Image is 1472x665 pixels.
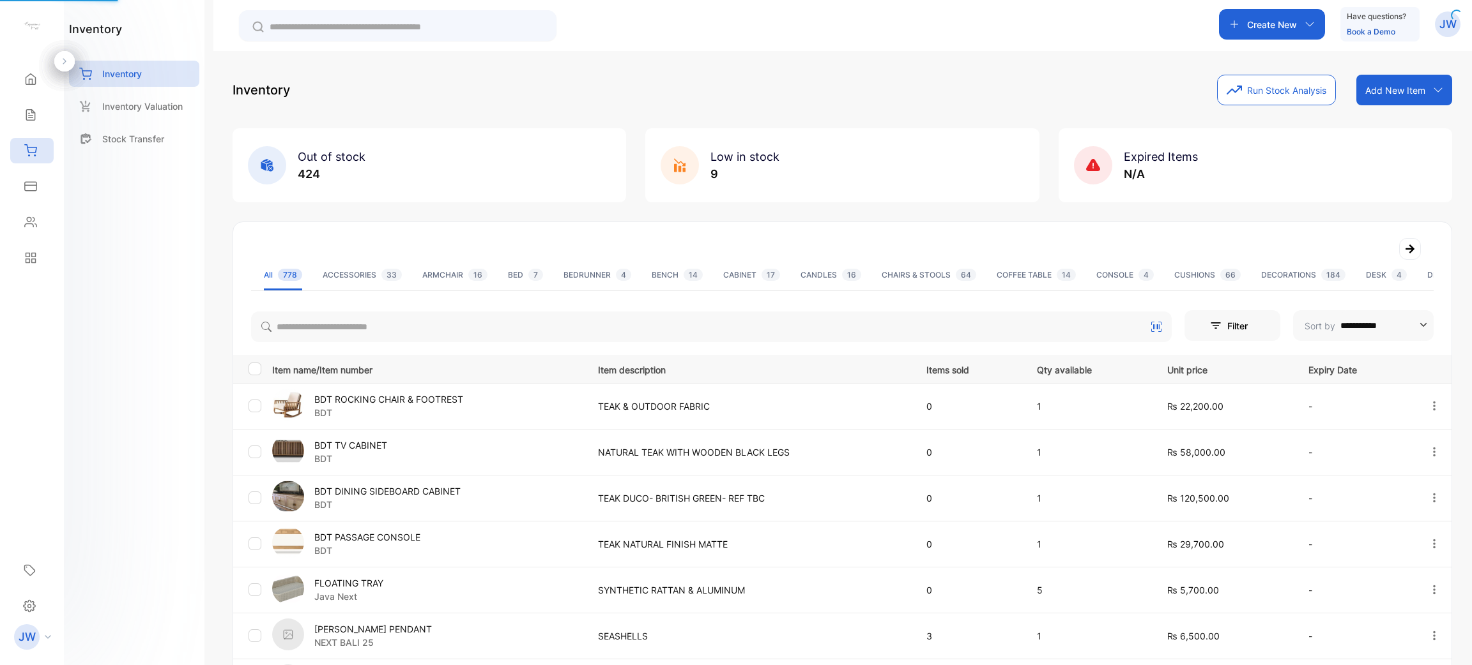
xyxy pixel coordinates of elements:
[69,93,199,119] a: Inventory Valuation
[710,150,779,163] span: Low in stock
[762,269,780,281] span: 17
[1037,629,1141,643] p: 1
[1261,269,1345,281] div: DECORATIONS
[1347,27,1395,36] a: Book a Demo
[278,269,302,281] span: 778
[598,400,900,413] p: TEAK & OUTDOOR FABRIC
[69,20,122,38] h1: inventory
[652,269,703,281] div: BENCH
[801,269,861,281] div: CANDLES
[1174,269,1241,281] div: CUSHIONS
[684,269,703,281] span: 14
[1167,401,1223,412] span: ₨ 22,200.00
[842,269,861,281] span: 16
[272,527,304,558] img: item
[1167,493,1229,504] span: ₨ 120,500.00
[1167,447,1225,458] span: ₨ 58,000.00
[22,17,42,36] img: logo
[314,452,387,465] p: BDT
[882,269,976,281] div: CHAIRS & STOOLS
[616,269,631,281] span: 4
[508,269,543,281] div: BED
[926,445,1011,459] p: 0
[926,583,1011,597] p: 0
[1167,539,1224,549] span: ₨ 29,700.00
[926,491,1011,505] p: 0
[102,100,183,113] p: Inventory Valuation
[926,400,1011,413] p: 0
[1347,10,1406,23] p: Have questions?
[314,438,387,452] p: BDT TV CABINET
[1167,585,1219,595] span: ₨ 5,700.00
[1305,319,1335,332] p: Sort by
[272,361,582,377] p: Item name/Item number
[314,406,463,419] p: BDT
[272,435,304,467] img: item
[314,622,432,636] p: [PERSON_NAME] PENDANT
[1219,9,1325,40] button: Create New
[314,392,463,406] p: BDT ROCKING CHAIR & FOOTREST
[468,269,487,281] span: 16
[1321,269,1345,281] span: 184
[314,544,420,557] p: BDT
[1037,583,1141,597] p: 5
[598,445,900,459] p: NATURAL TEAK WITH WOODEN BLACK LEGS
[1308,491,1402,505] p: -
[1247,18,1297,31] p: Create New
[314,576,383,590] p: FLOATING TRAY
[956,269,976,281] span: 64
[1366,269,1407,281] div: DESK
[1096,269,1154,281] div: CONSOLE
[381,269,402,281] span: 33
[926,629,1011,643] p: 3
[1308,445,1402,459] p: -
[1293,310,1434,341] button: Sort by
[272,618,304,650] img: item
[563,269,631,281] div: BEDRUNNER
[598,583,900,597] p: SYNTHETIC RATTAN & ALUMINUM
[598,361,900,377] p: Item description
[1037,491,1141,505] p: 1
[298,165,365,183] p: 424
[1037,537,1141,551] p: 1
[102,132,164,146] p: Stock Transfer
[926,361,1011,377] p: Items sold
[1308,629,1402,643] p: -
[1220,269,1241,281] span: 66
[723,269,780,281] div: CABINET
[1167,631,1220,641] span: ₨ 6,500.00
[1308,537,1402,551] p: -
[1167,361,1282,377] p: Unit price
[1217,75,1336,105] button: Run Stock Analysis
[272,481,304,512] img: item
[323,269,402,281] div: ACCESSORIES
[598,537,900,551] p: TEAK NATURAL FINISH MATTE
[264,269,302,281] div: All
[926,537,1011,551] p: 0
[1124,165,1198,183] p: N/A
[19,629,36,645] p: JW
[710,165,779,183] p: 9
[314,498,461,511] p: BDT
[997,269,1076,281] div: COFFEE TABLE
[1308,400,1402,413] p: -
[1124,150,1198,163] span: Expired Items
[314,484,461,498] p: BDT DINING SIDEBOARD CABINET
[422,269,487,281] div: ARMCHAIR
[233,80,290,100] p: Inventory
[1391,269,1407,281] span: 4
[1037,361,1141,377] p: Qty available
[298,150,365,163] span: Out of stock
[69,126,199,152] a: Stock Transfer
[1138,269,1154,281] span: 4
[314,590,383,603] p: Java Next
[1439,16,1457,33] p: JW
[1037,400,1141,413] p: 1
[1037,445,1141,459] p: 1
[598,491,900,505] p: TEAK DUCO- BRITISH GREEN- REF TBC
[1365,84,1425,97] p: Add New Item
[1308,583,1402,597] p: -
[272,389,304,421] img: item
[528,269,543,281] span: 7
[598,629,900,643] p: SEASHELLS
